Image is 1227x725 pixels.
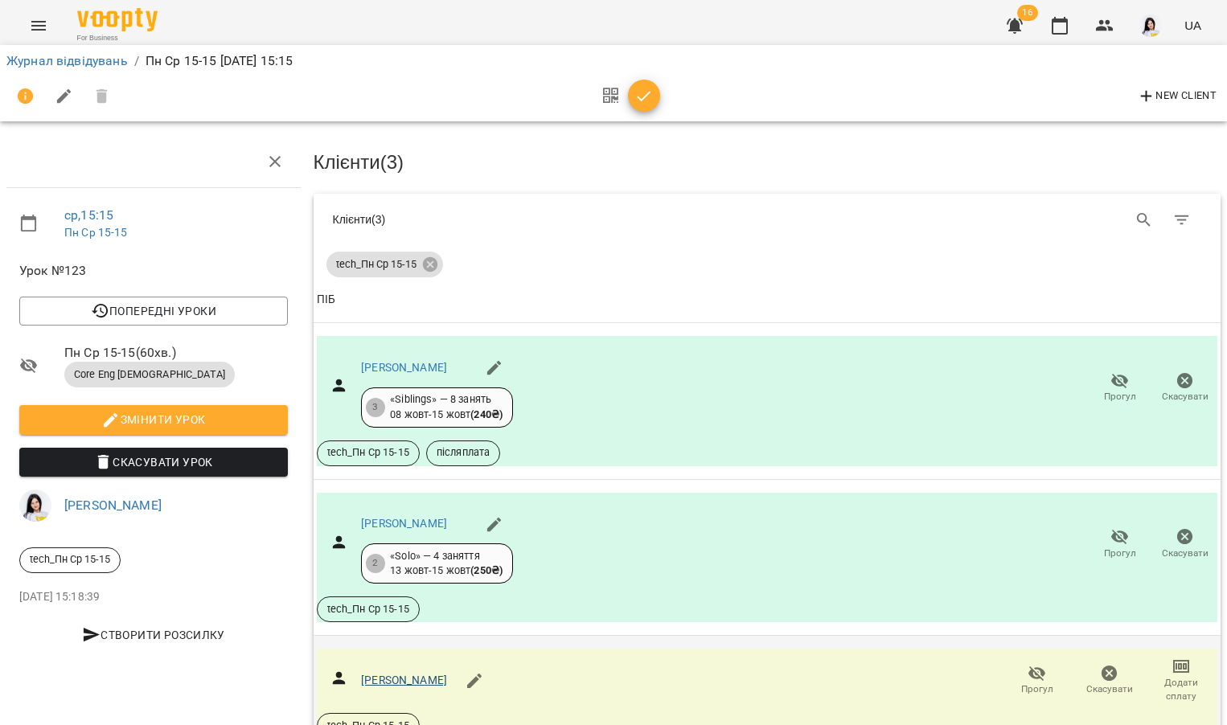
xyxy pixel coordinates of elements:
[1017,5,1038,21] span: 16
[470,564,503,576] b: ( 250 ₴ )
[64,207,113,223] a: ср , 15:15
[366,554,385,573] div: 2
[1104,547,1136,560] span: Прогул
[1163,201,1201,240] button: Фільтр
[1152,522,1217,567] button: Скасувати
[1162,547,1209,560] span: Скасувати
[390,549,503,579] div: «Solo» — 4 заняття 13 жовт - 15 жовт
[32,410,275,429] span: Змінити урок
[64,343,288,362] span: Пн Ср 15-15 ( 60 хв. )
[317,290,335,309] div: ПІБ
[6,51,1221,71] nav: breadcrumb
[64,498,162,513] a: [PERSON_NAME]
[26,625,281,645] span: Створити розсилку
[318,602,419,616] span: tech_Пн Ср 15-15
[390,392,503,422] div: «Siblings» — 8 занять 08 жовт - 15 жовт
[1178,10,1208,40] button: UA
[19,261,288,281] span: Урок №123
[19,6,58,45] button: Menu
[326,257,426,272] span: tech_Пн Ср 15-15
[1133,84,1221,109] button: New Client
[1087,522,1152,567] button: Прогул
[314,194,1221,245] div: Table Toolbar
[1162,390,1209,403] span: Скасувати
[1152,366,1217,411] button: Скасувати
[19,489,51,522] img: 2db0e6d87653b6f793ba04c219ce5204.jpg
[19,448,288,477] button: Скасувати Урок
[361,361,447,374] a: [PERSON_NAME]
[20,552,120,567] span: tech_Пн Ср 15-15
[1021,682,1053,696] span: Прогул
[317,290,1218,309] span: ПІБ
[19,621,288,649] button: Створити розсилку
[77,8,158,31] img: Voopty Logo
[1145,658,1217,703] button: Додати сплату
[1137,87,1217,106] span: New Client
[1155,676,1208,703] span: Додати сплату
[146,51,293,71] p: Пн Ср 15-15 [DATE] 15:15
[64,226,128,239] a: Пн Ср 15-15
[470,408,503,420] b: ( 240 ₴ )
[326,252,443,277] div: tech_Пн Ср 15-15
[134,51,139,71] li: /
[64,367,235,382] span: Core Eng [DEMOGRAPHIC_DATA]
[1139,14,1162,37] img: 2db0e6d87653b6f793ba04c219ce5204.jpg
[1087,366,1152,411] button: Прогул
[361,674,447,686] a: [PERSON_NAME]
[361,517,447,530] a: [PERSON_NAME]
[19,547,121,573] div: tech_Пн Ср 15-15
[19,589,288,605] p: [DATE] 15:18:39
[19,405,288,434] button: Змінити урок
[1086,682,1133,696] span: Скасувати
[317,290,335,309] div: Sort
[366,398,385,417] div: 3
[32,301,275,321] span: Попередні уроки
[32,453,275,472] span: Скасувати Урок
[318,445,419,460] span: tech_Пн Ср 15-15
[1001,658,1073,703] button: Прогул
[1184,17,1201,34] span: UA
[19,297,288,326] button: Попередні уроки
[333,211,756,227] div: Клієнти ( 3 )
[77,33,158,43] span: For Business
[1125,201,1163,240] button: Search
[1073,658,1146,703] button: Скасувати
[6,53,128,68] a: Журнал відвідувань
[427,445,499,460] span: післяплата
[1104,390,1136,403] span: Прогул
[314,152,1221,173] h3: Клієнти ( 3 )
